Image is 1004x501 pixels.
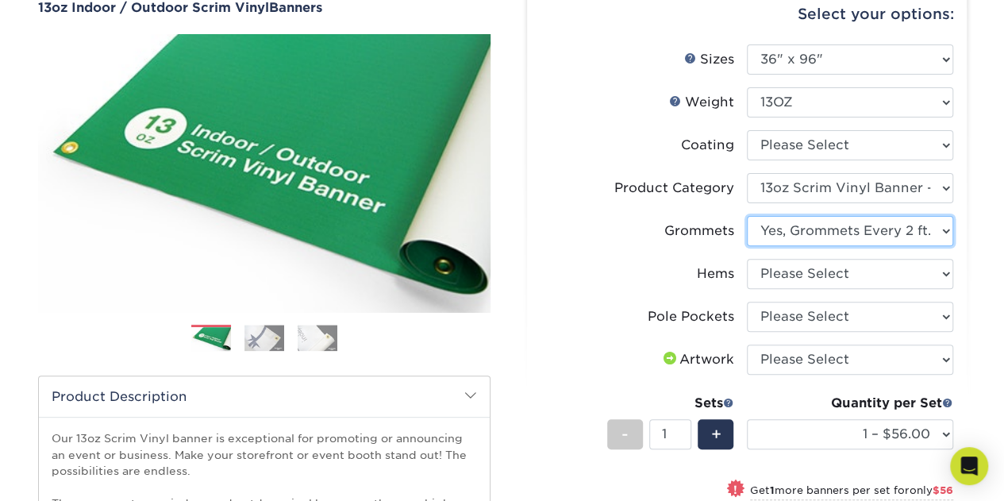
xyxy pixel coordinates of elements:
[697,264,734,283] div: Hems
[614,179,734,198] div: Product Category
[298,325,337,351] img: Banners 03
[669,93,734,112] div: Weight
[747,394,953,413] div: Quantity per Set
[910,484,953,496] span: only
[933,484,953,496] span: $56
[660,350,734,369] div: Artwork
[244,325,284,351] img: Banners 02
[684,50,734,69] div: Sizes
[664,222,734,241] div: Grommets
[621,422,629,446] span: -
[681,136,734,155] div: Coating
[733,481,737,498] span: !
[648,307,734,326] div: Pole Pockets
[607,394,734,413] div: Sets
[38,17,490,330] img: 13oz Indoor / Outdoor Scrim Vinyl 01
[770,484,775,496] strong: 1
[710,422,721,446] span: +
[39,376,490,417] h2: Product Description
[950,447,988,485] div: Open Intercom Messenger
[191,326,231,353] img: Banners 01
[750,484,953,500] small: Get more banners per set for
